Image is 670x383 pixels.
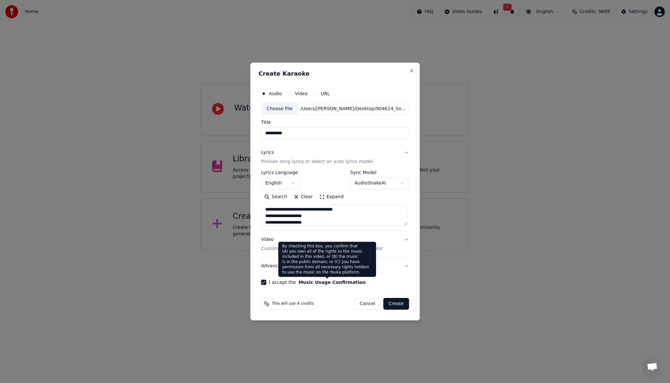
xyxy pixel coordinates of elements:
button: I accept the [299,280,366,285]
label: Sync Model [350,170,409,175]
button: Expand [316,192,347,202]
label: Video [295,91,308,96]
div: Lyrics [261,150,274,156]
button: VideoCustomize Karaoke Video: Use Image, Video, or Color [261,231,409,258]
p: Customize Karaoke Video: Use Image, Video, or Color [261,245,383,252]
button: Search [261,192,290,202]
span: This will use 4 credits [272,301,314,306]
div: Video [261,237,383,252]
button: Cancel [354,298,381,310]
button: Advanced [261,258,409,274]
div: Choose File [261,103,298,115]
label: Lyrics Language [261,170,300,175]
button: LyricsProvide song lyrics or select an auto lyrics model [261,144,409,170]
div: By checking this box, you confirm that (A) you own all of the rights to the music included in thi... [278,242,376,277]
div: /Users/[PERSON_NAME]/Desktop/904614_Somewhere Only We Know copy 2/904614_CMP.wav [298,106,409,112]
label: I accept the [269,280,366,285]
div: LyricsProvide song lyrics or select an auto lyrics model [261,170,409,231]
h2: Create Karaoke [258,71,412,77]
p: Provide song lyrics or select an auto lyrics model [261,159,373,165]
label: Title [261,120,409,125]
label: Audio [269,91,282,96]
button: Clear [290,192,316,202]
button: Create [383,298,409,310]
label: URL [321,91,330,96]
